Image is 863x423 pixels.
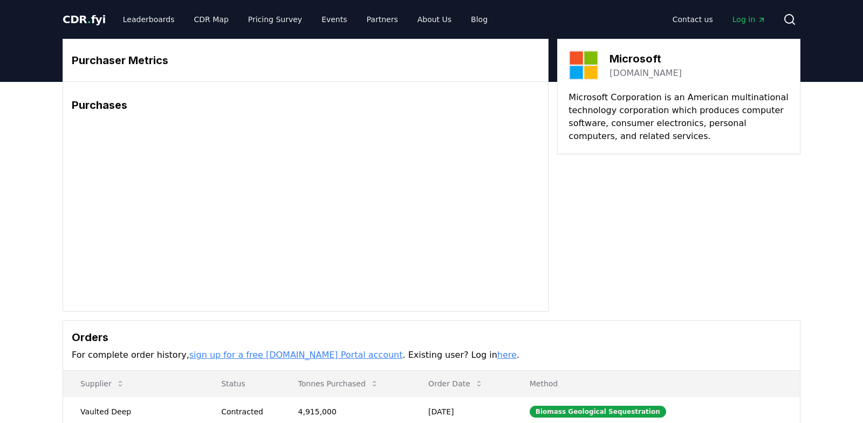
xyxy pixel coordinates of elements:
[63,12,106,27] a: CDR.fyi
[420,373,492,394] button: Order Date
[221,406,272,417] div: Contracted
[609,51,682,67] h3: Microsoft
[72,97,539,113] h3: Purchases
[189,350,403,360] a: sign up for a free [DOMAIN_NAME] Portal account
[313,10,355,29] a: Events
[290,373,387,394] button: Tonnes Purchased
[358,10,407,29] a: Partners
[569,50,599,80] img: Microsoft-logo
[114,10,496,29] nav: Main
[87,13,91,26] span: .
[239,10,311,29] a: Pricing Survey
[664,10,775,29] nav: Main
[72,373,133,394] button: Supplier
[530,406,666,418] div: Biomass Geological Sequestration
[213,378,272,389] p: Status
[732,14,766,25] span: Log in
[409,10,460,29] a: About Us
[114,10,183,29] a: Leaderboards
[72,52,539,68] h3: Purchaser Metrics
[521,378,791,389] p: Method
[664,10,722,29] a: Contact us
[72,329,791,345] h3: Orders
[497,350,517,360] a: here
[569,91,789,143] p: Microsoft Corporation is an American multinational technology corporation which produces computer...
[609,67,682,80] a: [DOMAIN_NAME]
[462,10,496,29] a: Blog
[63,13,106,26] span: CDR fyi
[72,349,791,362] p: For complete order history, . Existing user? Log in .
[186,10,237,29] a: CDR Map
[724,10,775,29] a: Log in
